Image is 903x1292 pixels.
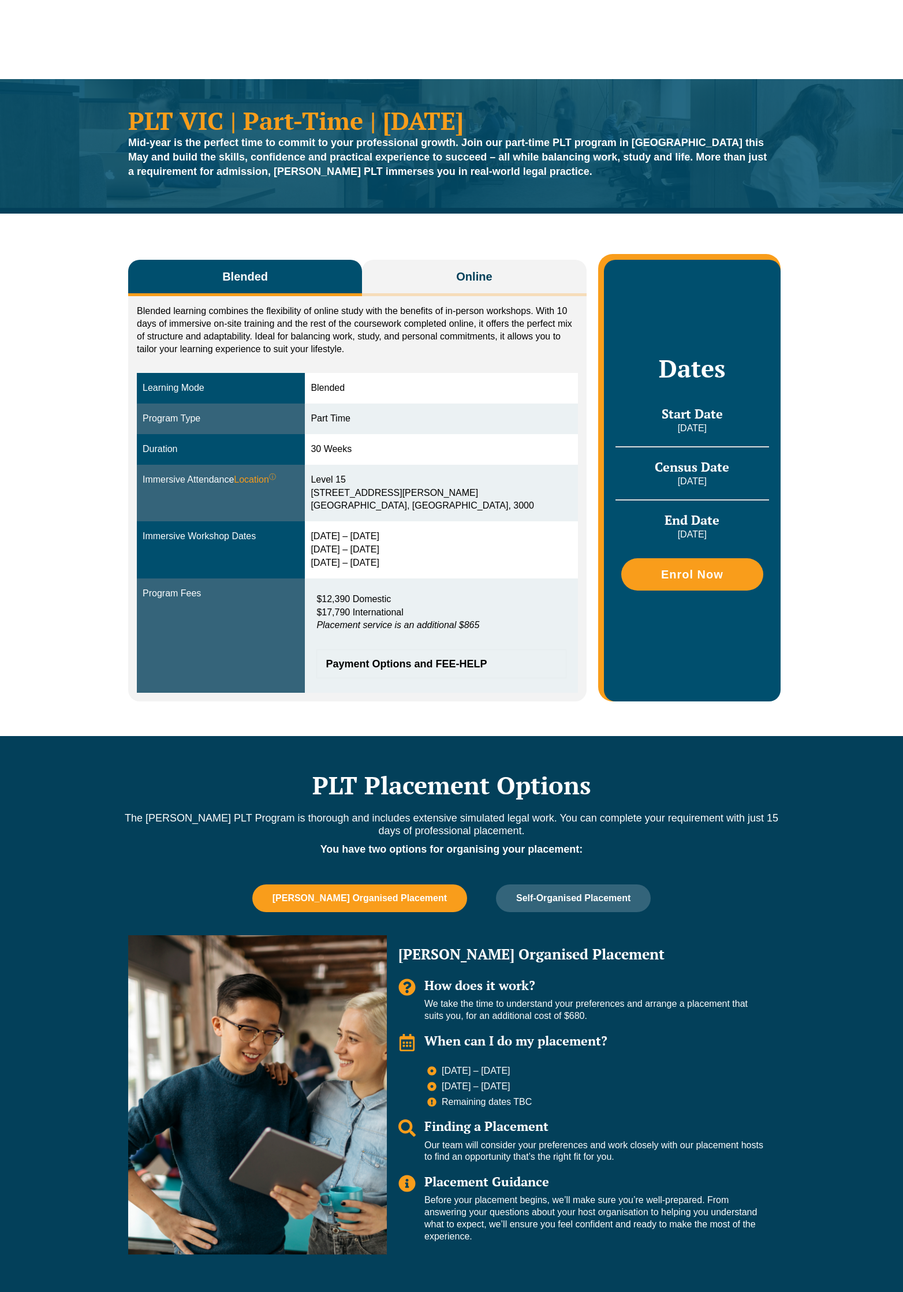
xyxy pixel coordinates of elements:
span: [DATE] – [DATE] [439,1065,510,1077]
div: Blended [311,382,572,395]
sup: ⓘ [269,473,276,481]
div: Part Time [311,412,572,425]
span: [PERSON_NAME] Organised Placement [273,893,447,903]
span: Blended [222,268,268,285]
div: Tabs. Open items with Enter or Space, close with Escape and navigate using the Arrow keys. [122,884,781,1260]
div: Duration [143,443,299,456]
p: [DATE] [615,528,769,541]
h2: [PERSON_NAME] Organised Placement [398,947,763,961]
span: Census Date [655,458,729,475]
span: Remaining dates TBC [439,1096,532,1108]
span: Placement Guidance [424,1173,549,1190]
p: The [PERSON_NAME] PLT Program is thorough and includes extensive simulated legal work. You can co... [122,812,781,837]
h2: PLT Placement Options [122,771,781,800]
p: Before your placement begins, we’ll make sure you’re well-prepared. From answering your questions... [424,1194,763,1242]
div: Immersive Workshop Dates [143,530,299,543]
span: $17,790 International [316,607,403,617]
strong: Mid-year is the perfect time to commit to your professional growth. Join our part-time PLT progra... [128,137,767,177]
span: End Date [665,511,719,528]
span: [DATE] – [DATE] [439,1081,510,1093]
span: Location [234,473,276,487]
div: 30 Weeks [311,443,572,456]
div: Learning Mode [143,382,299,395]
span: How does it work? [424,977,535,994]
span: Enrol Now [661,569,723,580]
strong: You have two options for organising your placement: [320,843,583,855]
div: Program Fees [143,587,299,600]
div: Immersive Attendance [143,473,299,487]
span: $12,390 Domestic [316,594,391,604]
em: Placement service is an additional $865 [316,620,479,630]
h2: Dates [615,354,769,383]
span: Self-Organised Placement [516,893,630,903]
p: Blended learning combines the flexibility of online study with the benefits of in-person workshop... [137,305,578,356]
a: Enrol Now [621,558,763,591]
p: We take the time to understand your preferences and arrange a placement that suits you, for an ad... [424,998,763,1022]
p: [DATE] [615,475,769,488]
span: Online [456,268,492,285]
div: Level 15 [STREET_ADDRESS][PERSON_NAME] [GEOGRAPHIC_DATA], [GEOGRAPHIC_DATA], 3000 [311,473,572,513]
div: Program Type [143,412,299,425]
p: [DATE] [615,422,769,435]
span: Payment Options and FEE-HELP [326,659,545,669]
span: Finding a Placement [424,1118,548,1134]
div: [DATE] – [DATE] [DATE] – [DATE] [DATE] – [DATE] [311,530,572,570]
h1: PLT VIC | Part-Time | [DATE] [128,108,775,133]
span: Start Date [662,405,723,422]
p: Our team will consider your preferences and work closely with our placement hosts to find an oppo... [424,1140,763,1164]
div: Tabs. Open items with Enter or Space, close with Escape and navigate using the Arrow keys. [128,260,587,701]
span: When can I do my placement? [424,1032,607,1049]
